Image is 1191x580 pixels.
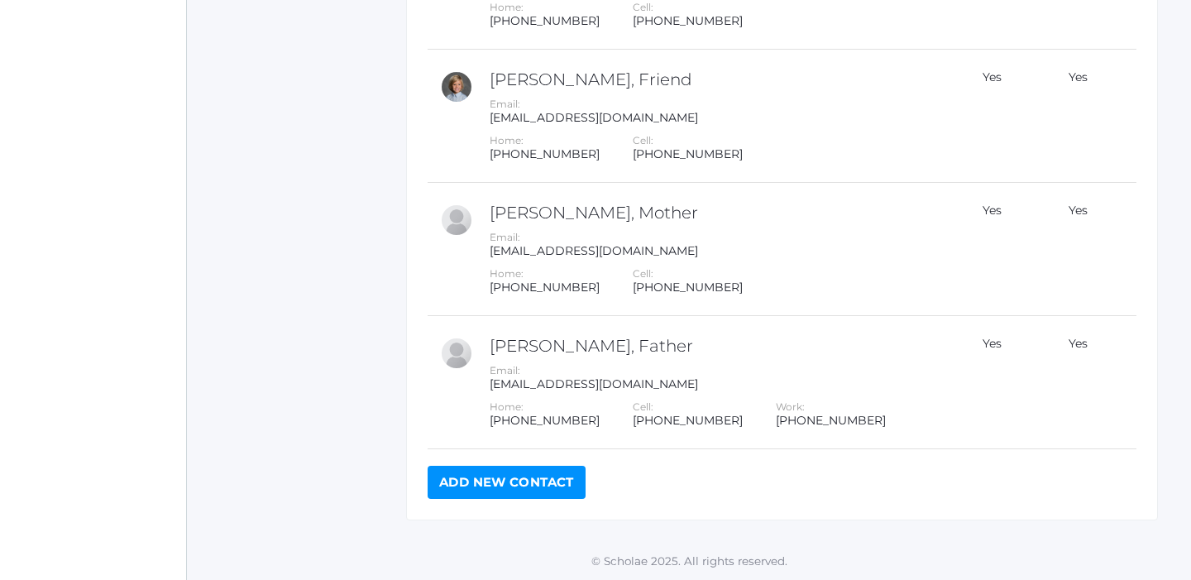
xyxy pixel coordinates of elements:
td: Yes [1031,183,1116,316]
label: Work: [776,400,805,413]
td: Yes [944,50,1031,183]
div: [EMAIL_ADDRESS][DOMAIN_NAME] [490,111,940,125]
div: [EMAIL_ADDRESS][DOMAIN_NAME] [490,244,940,258]
div: [PHONE_NUMBER] [490,14,600,28]
label: Cell: [633,134,653,146]
h2: [PERSON_NAME], Father [490,337,940,355]
div: [PHONE_NUMBER] [633,280,743,295]
div: [PHONE_NUMBER] [776,414,886,428]
div: [PHONE_NUMBER] [490,147,600,161]
a: Add New Contact [428,466,586,499]
label: Home: [490,400,524,413]
div: Richard Hosking [440,337,473,370]
div: [PHONE_NUMBER] [633,14,743,28]
label: Home: [490,267,524,280]
div: Anna Hosking [440,204,473,237]
div: [PHONE_NUMBER] [490,414,600,428]
h2: [PERSON_NAME], Mother [490,204,940,222]
label: Email: [490,98,520,110]
label: Home: [490,134,524,146]
h2: [PERSON_NAME], Friend [490,70,940,89]
td: Yes [1031,50,1116,183]
div: [PHONE_NUMBER] [633,414,743,428]
div: [PHONE_NUMBER] [633,147,743,161]
label: Email: [490,364,520,376]
div: [EMAIL_ADDRESS][DOMAIN_NAME] [490,377,940,391]
label: Cell: [633,267,653,280]
label: Email: [490,231,520,243]
td: Yes [944,316,1031,449]
label: Cell: [633,1,653,13]
p: © Scholae 2025. All rights reserved. [187,553,1191,569]
div: [PHONE_NUMBER] [490,280,600,295]
td: Yes [1031,316,1116,449]
label: Cell: [633,400,653,413]
td: Yes [944,183,1031,316]
div: Shanoah Curran [440,70,473,103]
label: Home: [490,1,524,13]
